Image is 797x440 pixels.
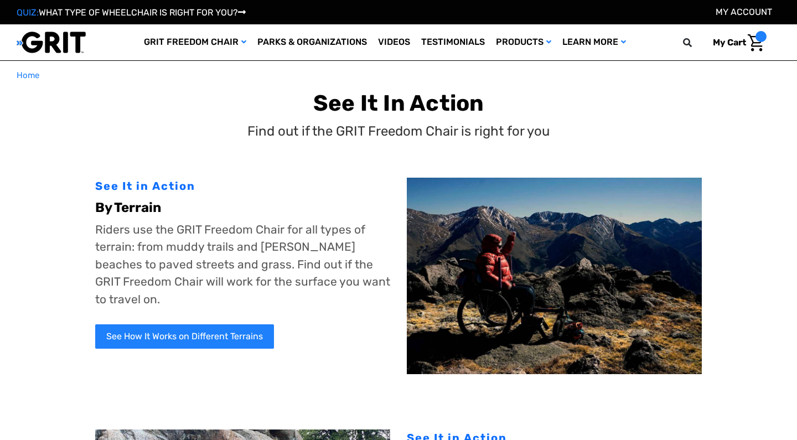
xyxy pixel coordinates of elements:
[372,24,416,60] a: Videos
[17,7,246,18] a: QUIZ:WHAT TYPE OF WHEELCHAIR IS RIGHT FOR YOU?
[95,221,390,308] p: Riders use the GRIT Freedom Chair for all types of terrain: from muddy trails and [PERSON_NAME] b...
[247,121,550,141] p: Find out if the GRIT Freedom Chair is right for you
[17,69,780,82] nav: Breadcrumb
[490,24,557,60] a: Products
[416,24,490,60] a: Testimonials
[17,7,39,18] span: QUIZ:
[407,178,702,374] img: Melissa on rocky terrain using GRIT Freedom Chair hiking
[713,37,746,48] span: My Cart
[17,31,86,54] img: GRIT All-Terrain Wheelchair and Mobility Equipment
[17,69,39,82] a: Home
[688,31,705,54] input: Search
[95,324,274,349] a: See How It Works on Different Terrains
[748,34,764,51] img: Cart
[313,90,484,116] b: See It In Action
[138,24,252,60] a: GRIT Freedom Chair
[95,178,390,194] div: See It in Action
[17,70,39,80] span: Home
[252,24,372,60] a: Parks & Organizations
[557,24,632,60] a: Learn More
[95,200,161,215] b: By Terrain
[716,7,772,17] a: Account
[705,31,767,54] a: Cart with 0 items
